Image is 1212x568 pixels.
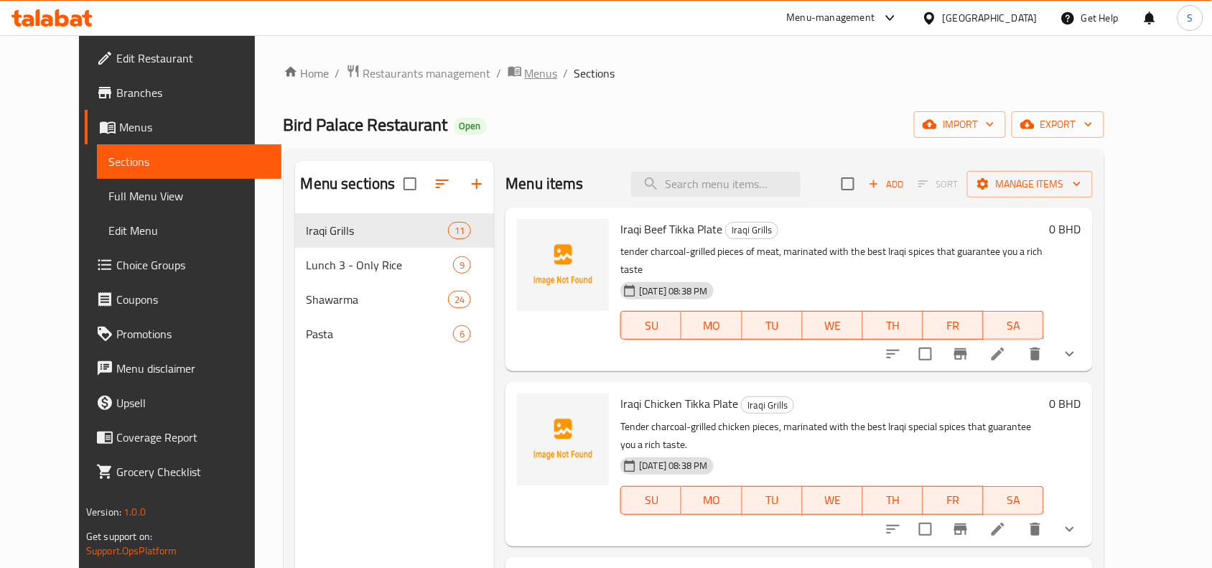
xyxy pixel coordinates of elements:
[742,311,803,340] button: TU
[119,118,270,136] span: Menus
[454,120,487,132] span: Open
[910,339,941,369] span: Select to update
[564,65,569,82] li: /
[307,291,449,308] span: Shawarma
[1018,512,1053,546] button: delete
[85,41,281,75] a: Edit Restaurant
[989,345,1007,363] a: Edit menu item
[808,315,857,336] span: WE
[517,394,609,485] img: Iraqi Chicken Tikka Plate
[627,315,676,336] span: SU
[633,459,713,472] span: [DATE] 08:38 PM
[284,64,1105,83] nav: breadcrumb
[620,218,722,240] span: Iraqi Beef Tikka Plate
[929,490,978,511] span: FR
[1023,116,1093,134] span: export
[989,490,1038,511] span: SA
[1053,512,1087,546] button: show more
[363,65,491,82] span: Restaurants management
[808,490,857,511] span: WE
[1188,10,1193,26] span: S
[97,179,281,213] a: Full Menu View
[620,311,681,340] button: SU
[863,486,923,515] button: TH
[85,351,281,386] a: Menu disclaimer
[620,393,738,414] span: Iraqi Chicken Tikka Plate
[725,222,778,239] div: Iraqi Grills
[116,256,270,274] span: Choice Groups
[301,173,396,195] h2: Menu sections
[116,325,270,343] span: Promotions
[1012,111,1104,138] button: export
[525,65,558,82] span: Menus
[335,65,340,82] li: /
[967,171,1093,197] button: Manage items
[929,315,978,336] span: FR
[108,153,270,170] span: Sections
[687,315,736,336] span: MO
[85,386,281,420] a: Upsell
[307,222,449,239] div: Iraqi Grills
[1053,337,1087,371] button: show more
[85,420,281,455] a: Coverage Report
[1050,394,1081,414] h6: 0 BHD
[863,173,909,195] button: Add
[1061,345,1078,363] svg: Show Choices
[979,175,1081,193] span: Manage items
[1018,337,1053,371] button: delete
[307,325,454,343] span: Pasta
[989,315,1038,336] span: SA
[85,248,281,282] a: Choice Groups
[943,337,978,371] button: Branch-specific-item
[123,503,146,521] span: 1.0.0
[284,108,448,141] span: Bird Palace Restaurant
[116,291,270,308] span: Coupons
[742,486,803,515] button: TU
[742,397,793,414] span: Iraqi Grills
[295,317,495,351] div: Pasta6
[1050,219,1081,239] h6: 0 BHD
[923,311,984,340] button: FR
[620,243,1044,279] p: tender charcoal-grilled pieces of meat, marinated with the best Iraqi spices that guarantee you a...
[508,64,558,83] a: Menus
[449,293,470,307] span: 24
[1061,521,1078,538] svg: Show Choices
[307,256,454,274] span: Lunch 3 - Only Rice
[943,10,1038,26] div: [GEOGRAPHIC_DATA]
[97,144,281,179] a: Sections
[86,527,152,546] span: Get support on:
[876,337,910,371] button: sort-choices
[86,541,177,560] a: Support.OpsPlatform
[395,169,425,199] span: Select all sections
[910,514,941,544] span: Select to update
[425,167,460,201] span: Sort sections
[984,311,1044,340] button: SA
[116,394,270,411] span: Upsell
[505,173,584,195] h2: Menu items
[681,311,742,340] button: MO
[116,429,270,446] span: Coverage Report
[85,282,281,317] a: Coupons
[448,291,471,308] div: items
[687,490,736,511] span: MO
[346,64,491,83] a: Restaurants management
[460,167,494,201] button: Add section
[620,418,1044,454] p: Tender charcoal-grilled chicken pieces, marinated with the best Iraqi special spices that guarant...
[517,219,609,311] img: Iraqi Beef Tikka Plate
[86,503,121,521] span: Version:
[909,173,967,195] span: Select section first
[803,311,863,340] button: WE
[108,222,270,239] span: Edit Menu
[869,490,918,511] span: TH
[914,111,1006,138] button: import
[926,116,994,134] span: import
[748,490,797,511] span: TU
[989,521,1007,538] a: Edit menu item
[454,118,487,135] div: Open
[284,65,330,82] a: Home
[295,208,495,357] nav: Menu sections
[574,65,615,82] span: Sections
[627,490,676,511] span: SU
